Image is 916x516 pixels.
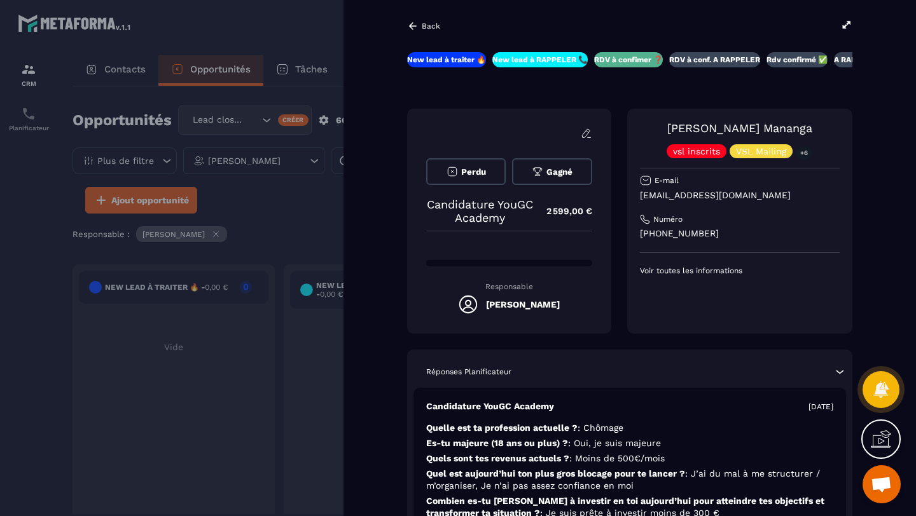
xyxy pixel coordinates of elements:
p: +6 [796,146,812,160]
p: Quelle est ta profession actuelle ? [426,422,833,434]
button: Gagné [512,158,592,185]
a: [PERSON_NAME] Mananga [667,121,812,135]
p: [PHONE_NUMBER] [640,227,840,240]
span: Perdu [461,167,486,177]
p: vsl inscrits [673,147,720,156]
p: [DATE] [808,402,833,412]
span: Gagné [546,167,572,177]
p: Numéro [653,214,683,224]
p: 2 599,00 € [534,199,592,224]
button: Perdu [426,158,506,185]
p: E-mail [655,175,679,186]
p: Candidature YouGC Academy [426,400,554,412]
p: Réponses Planificateur [426,367,511,377]
p: Responsable [426,282,592,291]
span: : Chômage [578,423,623,433]
p: [EMAIL_ADDRESS][DOMAIN_NAME] [640,189,840,201]
div: Ouvrir le chat [863,465,901,503]
p: Es-tu majeure (18 ans ou plus) ? [426,437,833,449]
p: VSL Mailing [736,147,786,156]
p: Candidature YouGC Academy [426,198,534,224]
p: Voir toutes les informations [640,266,840,276]
span: : Moins de 500€/mois [569,453,665,463]
h5: [PERSON_NAME] [486,299,560,309]
p: Quel est aujourd’hui ton plus gros blocage pour te lancer ? [426,468,833,492]
p: Quels sont tes revenus actuels ? [426,452,833,465]
span: : Oui, je suis majeure [568,438,661,448]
